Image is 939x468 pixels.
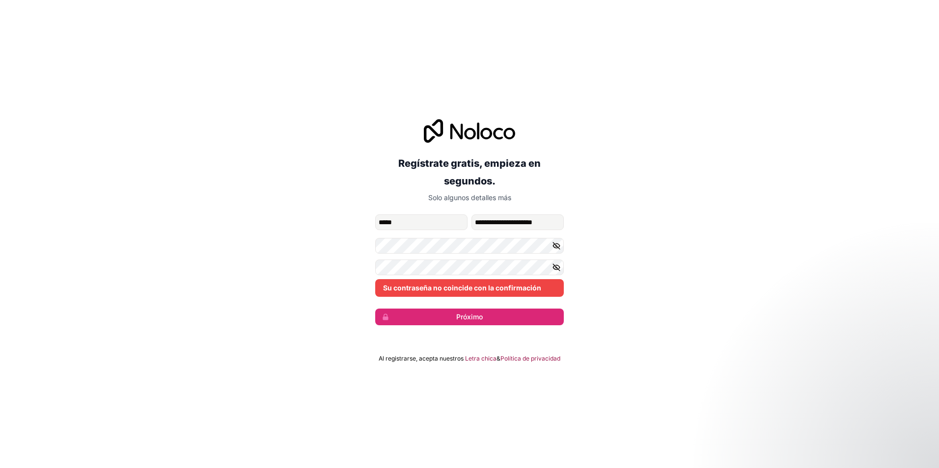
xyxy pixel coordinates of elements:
a: Letra chica [465,355,497,363]
input: nombre de pila [375,214,468,230]
input: Confirmar contraseña [375,260,564,275]
span: & [497,355,500,363]
p: Solo algunos detalles más [375,193,564,203]
h2: Regístrate gratis, empieza en segundos. [375,155,564,190]
span: Al registrarse, acepta nuestros [379,355,464,363]
input: apellido [471,214,564,230]
div: Su contraseña no coincide con la confirmación [375,279,564,297]
a: Política de privacidad [500,355,560,363]
input: Contraseña [375,238,564,254]
button: Próximo [375,309,564,325]
iframe: Intercom notifications message [743,394,939,463]
font: Próximo [456,312,483,322]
